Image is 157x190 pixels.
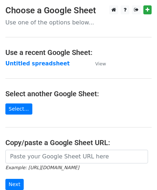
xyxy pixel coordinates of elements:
a: View [88,60,106,67]
a: Select... [5,103,32,115]
h3: Choose a Google Sheet [5,5,152,16]
h4: Use a recent Google Sheet: [5,48,152,57]
p: Use one of the options below... [5,19,152,26]
input: Paste your Google Sheet URL here [5,150,148,163]
h4: Select another Google Sheet: [5,89,152,98]
h4: Copy/paste a Google Sheet URL: [5,138,152,147]
small: View [95,61,106,66]
a: Untitled spreadsheet [5,60,70,67]
small: Example: [URL][DOMAIN_NAME] [5,165,79,170]
input: Next [5,179,24,190]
